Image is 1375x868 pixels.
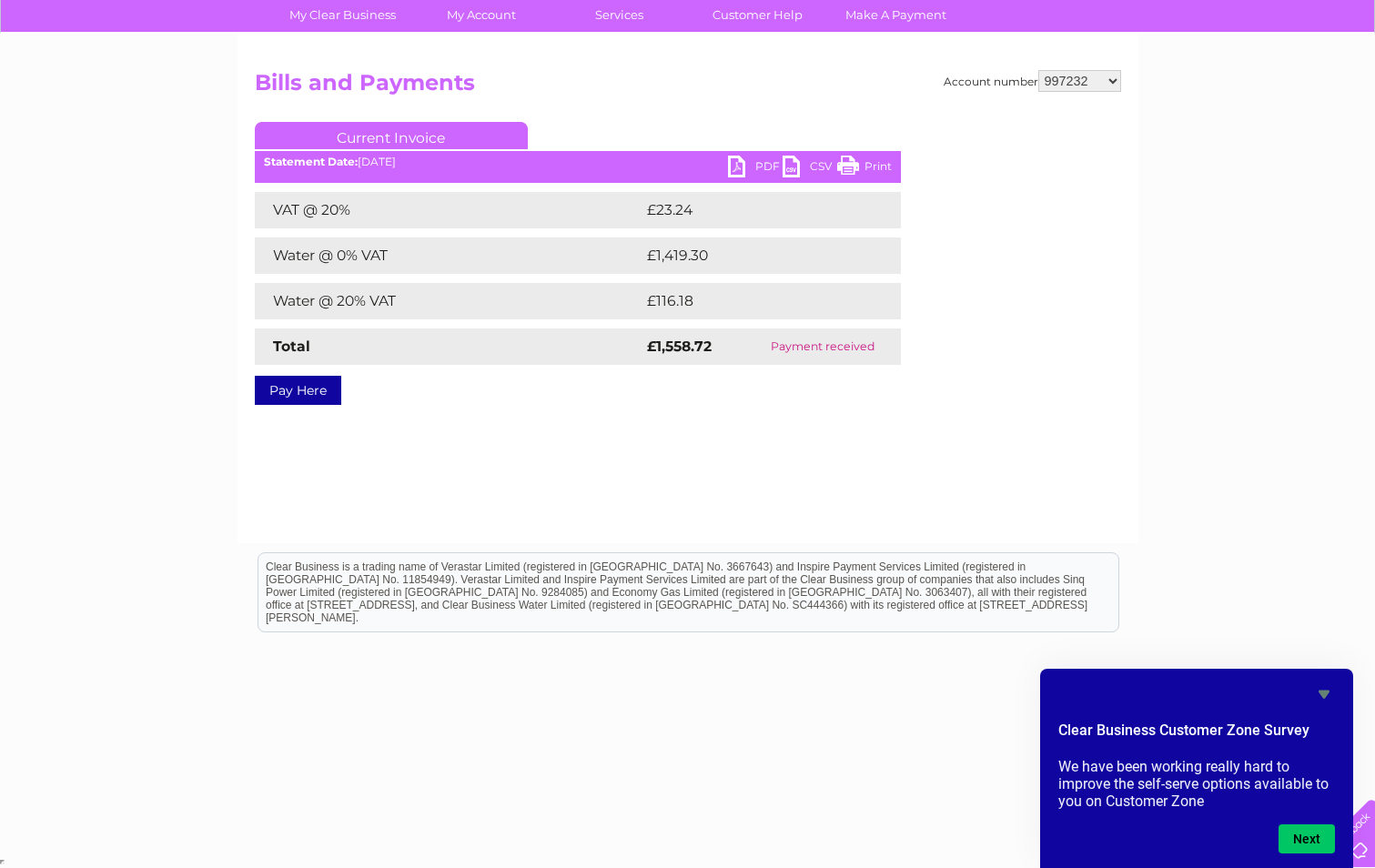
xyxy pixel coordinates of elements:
button: Next question [1279,824,1335,853]
div: Clear Business Customer Zone Survey [1058,683,1335,853]
a: Telecoms [1151,77,1206,91]
a: Pay Here [255,376,341,405]
div: [DATE] [255,156,901,168]
a: Water [1055,77,1089,91]
a: CSV [783,156,837,182]
b: Statement Date: [264,155,358,168]
button: Hide survey [1313,683,1335,705]
td: Payment received [744,328,901,365]
strong: £1,558.72 [647,338,712,355]
a: Energy [1100,77,1140,91]
h2: Bills and Payments [255,70,1121,105]
a: Log out [1315,77,1358,91]
div: Clear Business is a trading name of Verastar Limited (registered in [GEOGRAPHIC_DATA] No. 3667643... [258,10,1118,88]
td: VAT @ 20% [255,192,642,228]
a: Contact [1254,77,1299,91]
a: Blog [1217,77,1243,91]
a: Print [837,156,892,182]
td: Water @ 20% VAT [255,283,642,319]
td: £1,419.30 [642,237,871,274]
div: Account number [944,70,1121,92]
td: £116.18 [642,283,864,319]
p: We have been working really hard to improve the self-serve options available to you on Customer Zone [1058,758,1335,810]
td: £23.24 [642,192,864,228]
h2: Clear Business Customer Zone Survey [1058,720,1335,751]
td: Water @ 0% VAT [255,237,642,274]
a: Current Invoice [255,122,528,149]
img: logo.png [48,47,141,103]
a: 0333 014 3131 [1032,9,1158,32]
a: PDF [728,156,783,182]
strong: Total [273,338,310,355]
